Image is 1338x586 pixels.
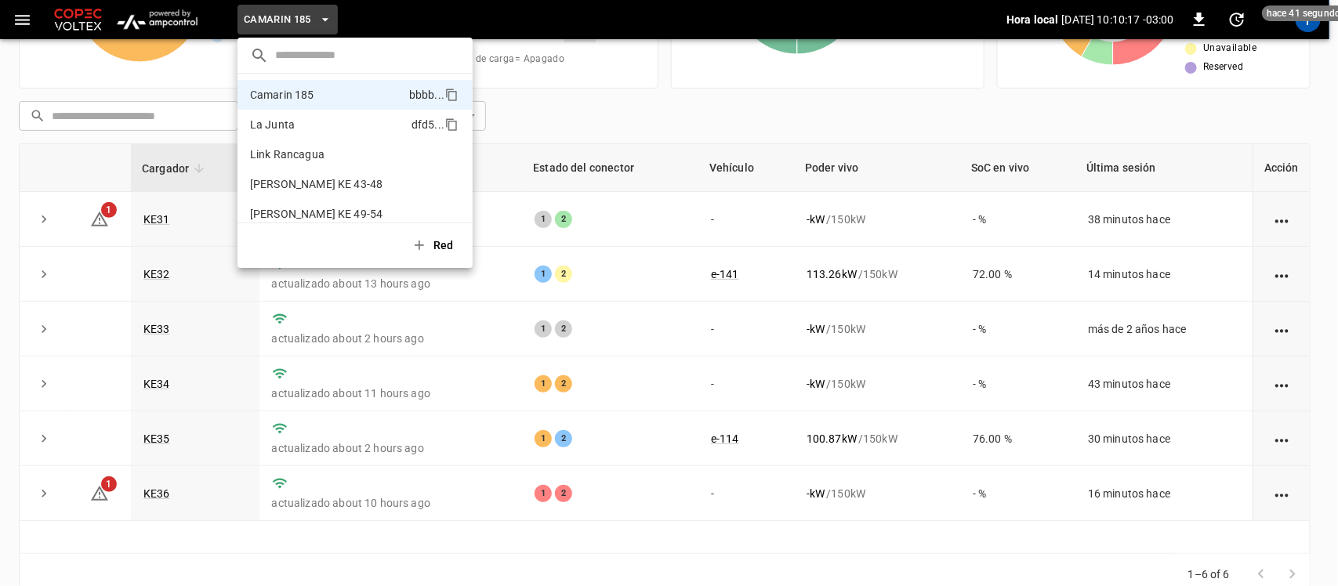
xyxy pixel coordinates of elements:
p: Link Rancagua [250,146,405,162]
p: [PERSON_NAME] KE 43-48 [250,176,403,192]
div: copy [444,85,461,104]
button: Red [402,230,466,262]
p: Camarin 185 [250,87,403,103]
div: copy [444,115,461,134]
p: La Junta [250,117,405,132]
p: [PERSON_NAME] KE 49-54 [250,206,404,222]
